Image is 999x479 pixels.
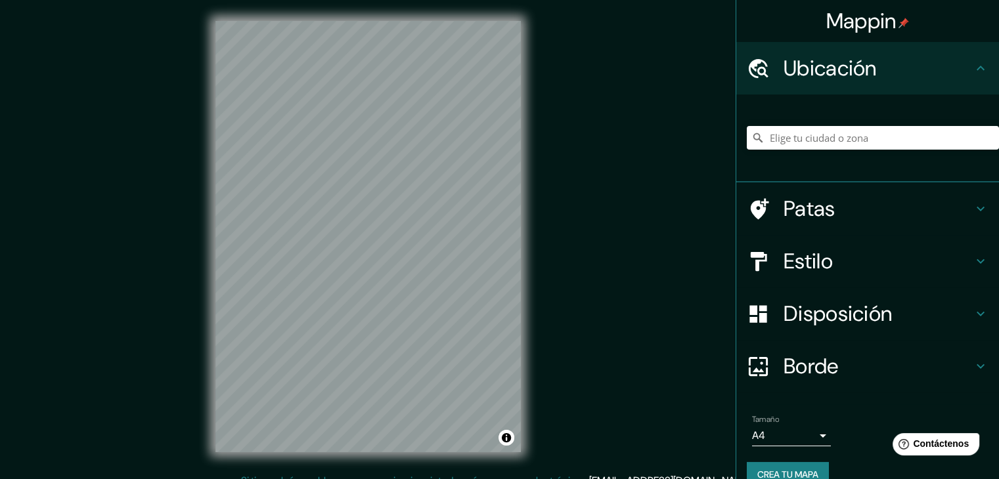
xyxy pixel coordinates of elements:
div: Disposición [736,287,999,340]
font: Mappin [826,7,897,35]
font: Tamaño [752,414,779,425]
font: Estilo [784,247,833,275]
div: Estilo [736,235,999,287]
button: Activar o desactivar atribución [499,430,514,446]
div: A4 [752,425,831,446]
canvas: Mapa [215,21,521,452]
font: Borde [784,352,839,380]
div: Patas [736,182,999,235]
font: Disposición [784,300,892,327]
iframe: Lanzador de widgets de ayuda [882,428,985,465]
font: Ubicación [784,54,877,82]
input: Elige tu ciudad o zona [747,126,999,150]
img: pin-icon.png [899,18,909,28]
font: A4 [752,428,765,442]
font: Patas [784,195,835,222]
div: Ubicación [736,42,999,94]
div: Borde [736,340,999,392]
